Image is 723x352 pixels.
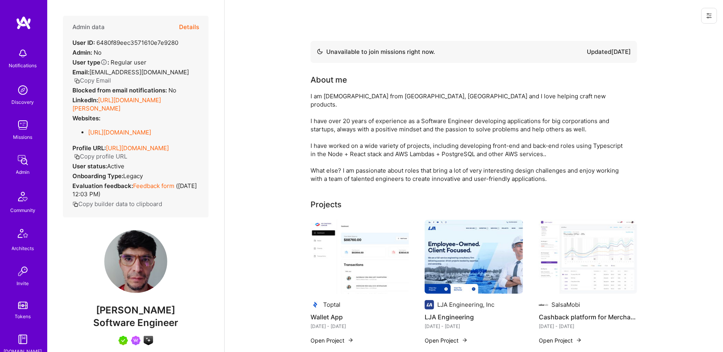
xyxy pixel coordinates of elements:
[311,300,320,310] img: Company logo
[9,61,37,70] div: Notifications
[311,220,409,294] img: Wallet App
[123,172,143,180] span: legacy
[323,300,340,309] div: Toptal
[72,200,162,208] button: Copy builder data to clipboard
[89,68,189,76] span: [EMAIL_ADDRESS][DOMAIN_NAME]
[118,336,128,345] img: A.Teamer in Residence
[72,96,161,112] a: [URL][DOMAIN_NAME][PERSON_NAME]
[72,24,105,31] h4: Admin data
[74,76,111,85] button: Copy Email
[179,16,199,39] button: Details
[72,182,199,198] div: ( [DATE] 12:03 PM )
[17,279,29,287] div: Invite
[13,187,32,206] img: Community
[72,114,100,122] strong: Websites:
[348,337,354,343] img: arrow-right
[72,87,168,94] strong: Blocked from email notifications:
[311,199,342,210] div: Projects
[15,264,31,279] img: Invite
[72,59,109,66] strong: User type :
[425,220,523,294] img: LJA Engineering
[12,98,34,106] div: Discovery
[576,337,582,343] img: arrow-right
[539,220,637,294] img: Cashback platform for Merchants
[63,304,209,316] span: [PERSON_NAME]
[72,58,146,66] div: Regular user
[311,312,409,322] h4: Wallet App
[15,332,31,347] img: guide book
[539,312,637,322] h4: Cashback platform for Merchants
[72,144,106,152] strong: Profile URL:
[16,16,31,30] img: logo
[100,59,107,66] i: Help
[72,172,123,180] strong: Onboarding Type:
[72,201,78,207] i: icon Copy
[72,39,178,47] div: 6480f89eec3571610e7e9280
[16,168,30,176] div: Admin
[311,322,409,330] div: [DATE] - [DATE]
[72,86,176,94] div: No
[106,144,169,152] a: [URL][DOMAIN_NAME]
[15,152,31,168] img: admin teamwork
[72,68,89,76] strong: Email:
[72,49,92,56] strong: Admin:
[133,182,174,190] a: Feedback form
[425,312,523,322] h4: LJA Engineering
[587,47,631,57] div: Updated [DATE]
[311,74,347,86] div: About me
[131,336,141,345] img: Been on Mission
[425,300,434,310] img: Company logo
[74,154,80,160] i: icon Copy
[72,162,107,170] strong: User status:
[15,312,31,321] div: Tokens
[72,48,102,57] div: No
[15,46,31,61] img: bell
[107,162,124,170] span: Active
[12,244,34,252] div: Architects
[104,230,167,293] img: User Avatar
[93,317,178,328] span: Software Engineer
[74,78,80,84] i: icon Copy
[72,96,98,104] strong: LinkedIn:
[425,336,468,345] button: Open Project
[311,336,354,345] button: Open Project
[539,300,548,310] img: Company logo
[10,206,35,214] div: Community
[72,39,95,46] strong: User ID:
[539,322,637,330] div: [DATE] - [DATE]
[437,300,494,309] div: LJA Engineering, Inc
[13,225,32,244] img: Architects
[551,300,580,309] div: SalsaMobi
[15,82,31,98] img: discovery
[317,48,323,55] img: Availability
[144,336,153,345] img: A.I. guild
[88,129,151,136] a: [URL][DOMAIN_NAME]
[15,117,31,133] img: teamwork
[425,322,523,330] div: [DATE] - [DATE]
[317,47,435,57] div: Unavailable to join missions right now.
[539,336,582,345] button: Open Project
[13,133,33,141] div: Missions
[72,182,133,190] strong: Evaluation feedback:
[311,92,625,183] div: I am [DEMOGRAPHIC_DATA] from [GEOGRAPHIC_DATA], [GEOGRAPHIC_DATA] and I love helping craft new pr...
[18,302,28,309] img: tokens
[462,337,468,343] img: arrow-right
[74,152,127,160] button: Copy profile URL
